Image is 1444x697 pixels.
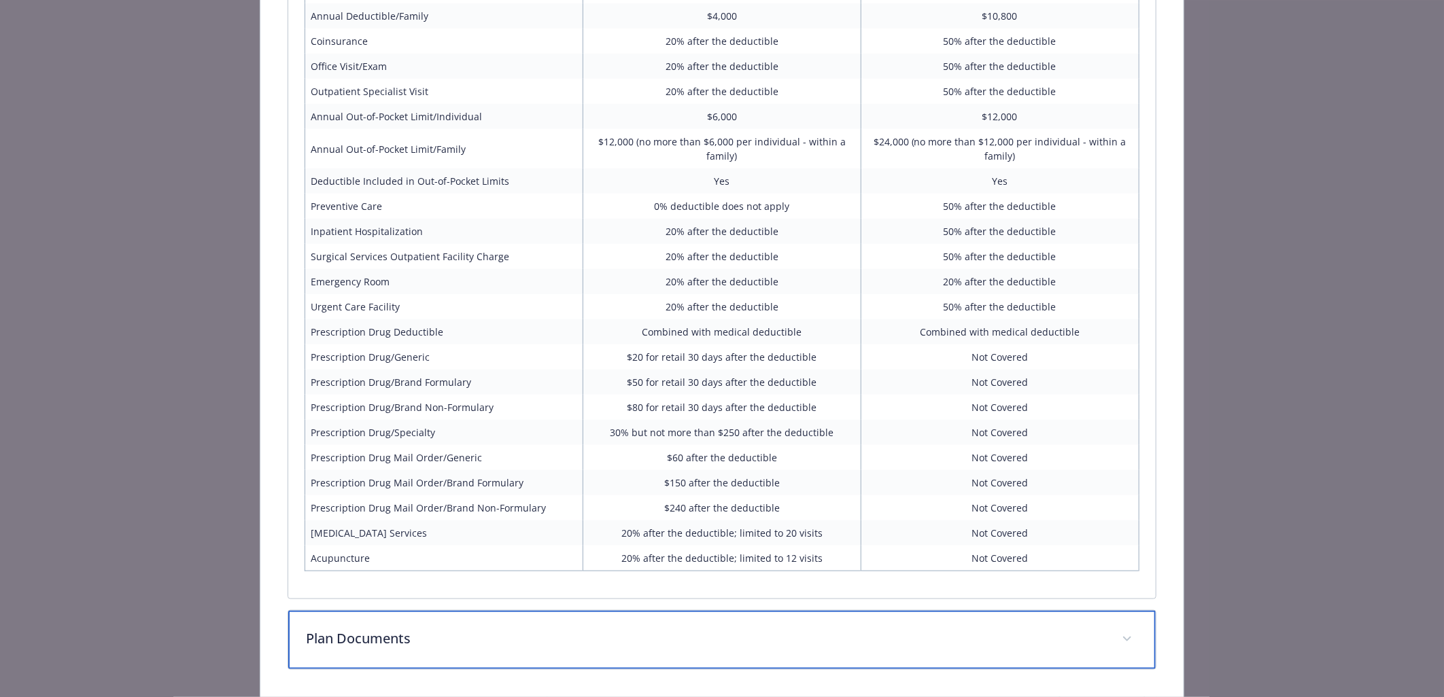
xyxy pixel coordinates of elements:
[583,54,861,79] td: 20% after the deductible
[583,168,861,194] td: Yes
[305,194,583,219] td: Preventive Care
[305,3,583,29] td: Annual Deductible/Family
[305,269,583,294] td: Emergency Room
[305,344,583,370] td: Prescription Drug/Generic
[305,495,583,520] td: Prescription Drug Mail Order/Brand Non-Formulary
[583,129,861,168] td: $12,000 (no more than $6,000 per individual - within a family)
[861,546,1139,571] td: Not Covered
[583,495,861,520] td: $240 after the deductible
[305,395,583,420] td: Prescription Drug/Brand Non-Formulary
[305,244,583,269] td: Surgical Services Outpatient Facility Charge
[861,420,1139,445] td: Not Covered
[305,520,583,546] td: [MEDICAL_DATA] Services
[861,79,1139,104] td: 50% after the deductible
[583,219,861,244] td: 20% after the deductible
[583,29,861,54] td: 20% after the deductible
[861,495,1139,520] td: Not Covered
[861,104,1139,129] td: $12,000
[305,129,583,168] td: Annual Out-of-Pocket Limit/Family
[861,470,1139,495] td: Not Covered
[305,319,583,344] td: Prescription Drug Deductible
[861,54,1139,79] td: 50% after the deductible
[305,294,583,319] td: Urgent Care Facility
[861,269,1139,294] td: 20% after the deductible
[305,104,583,129] td: Annual Out-of-Pocket Limit/Individual
[861,168,1139,194] td: Yes
[583,194,861,219] td: 0% deductible does not apply
[583,520,861,546] td: 20% after the deductible; limited to 20 visits
[861,395,1139,420] td: Not Covered
[305,470,583,495] td: Prescription Drug Mail Order/Brand Formulary
[583,445,861,470] td: $60 after the deductible
[861,3,1139,29] td: $10,800
[583,269,861,294] td: 20% after the deductible
[861,129,1139,168] td: $24,000 (no more than $12,000 per individual - within a family)
[305,54,583,79] td: Office Visit/Exam
[861,344,1139,370] td: Not Covered
[583,370,861,395] td: $50 for retail 30 days after the deductible
[583,244,861,269] td: 20% after the deductible
[861,370,1139,395] td: Not Covered
[305,219,583,244] td: Inpatient Hospitalization
[583,395,861,420] td: $80 for retail 30 days after the deductible
[305,546,583,571] td: Acupuncture
[861,319,1139,344] td: Combined with medical deductible
[861,244,1139,269] td: 50% after the deductible
[583,546,861,571] td: 20% after the deductible; limited to 12 visits
[861,194,1139,219] td: 50% after the deductible
[583,3,861,29] td: $4,000
[305,29,583,54] td: Coinsurance
[583,319,861,344] td: Combined with medical deductible
[861,29,1139,54] td: 50% after the deductible
[583,470,861,495] td: $150 after the deductible
[305,420,583,445] td: Prescription Drug/Specialty
[306,628,1105,649] p: Plan Documents
[305,79,583,104] td: Outpatient Specialist Visit
[305,445,583,470] td: Prescription Drug Mail Order/Generic
[861,219,1139,244] td: 50% after the deductible
[583,420,861,445] td: 30% but not more than $250 after the deductible
[305,370,583,395] td: Prescription Drug/Brand Formulary
[583,79,861,104] td: 20% after the deductible
[861,520,1139,546] td: Not Covered
[583,104,861,129] td: $6,000
[861,445,1139,470] td: Not Covered
[583,344,861,370] td: $20 for retail 30 days after the deductible
[861,294,1139,319] td: 50% after the deductible
[288,611,1155,669] div: Plan Documents
[305,168,583,194] td: Deductible Included in Out-of-Pocket Limits
[583,294,861,319] td: 20% after the deductible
